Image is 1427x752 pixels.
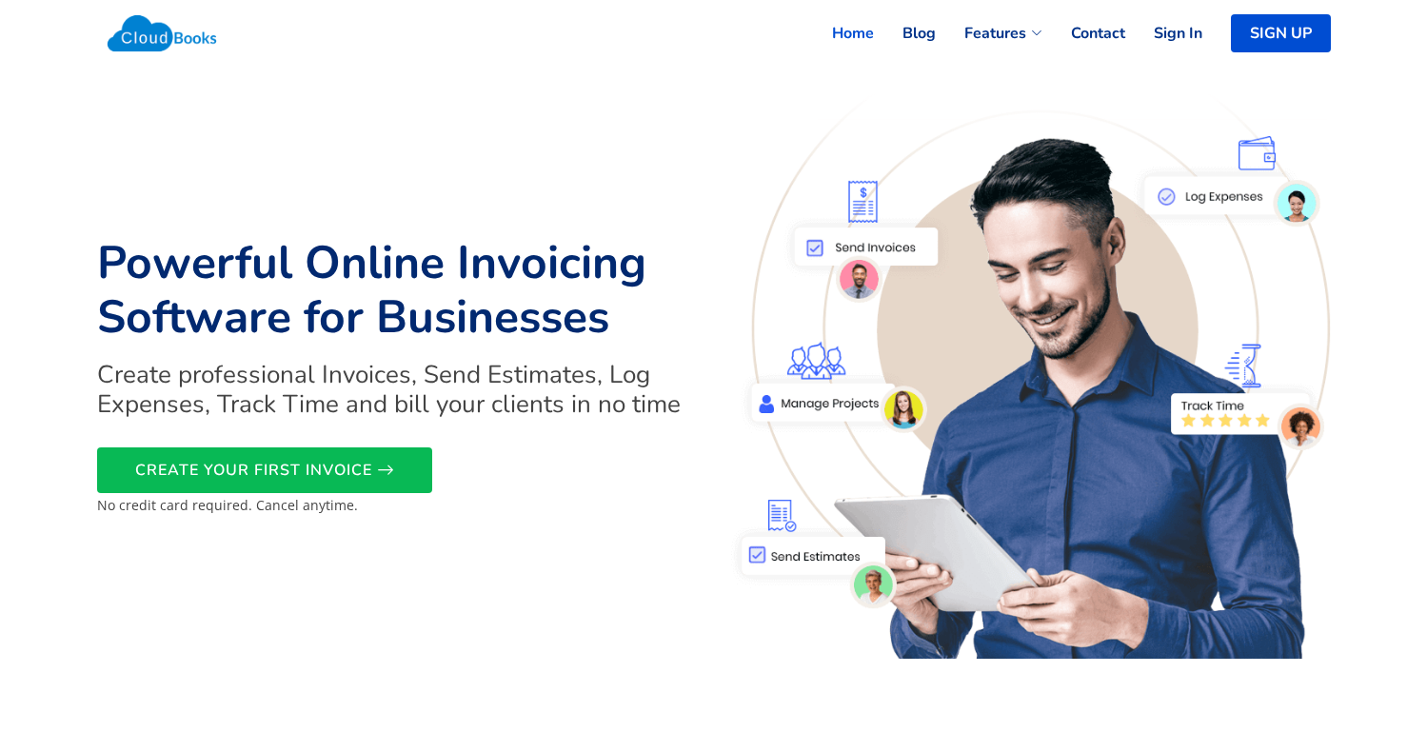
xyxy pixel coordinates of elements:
span: Features [964,22,1026,45]
h2: Create professional Invoices, Send Estimates, Log Expenses, Track Time and bill your clients in n... [97,360,703,419]
a: Home [803,12,874,54]
a: CREATE YOUR FIRST INVOICE [97,447,432,493]
a: Blog [874,12,936,54]
a: SIGN UP [1231,14,1331,52]
a: Sign In [1125,12,1202,54]
img: Cloudbooks Logo [97,5,228,62]
a: Features [936,12,1042,54]
h1: Powerful Online Invoicing Software for Businesses [97,236,703,346]
a: Contact [1042,12,1125,54]
small: No credit card required. Cancel anytime. [97,496,358,514]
